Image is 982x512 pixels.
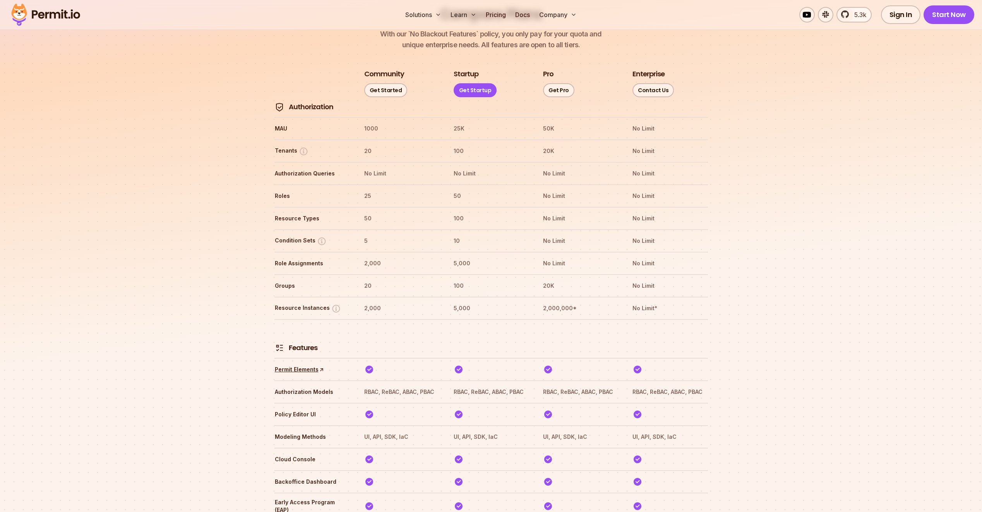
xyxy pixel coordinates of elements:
[364,302,439,314] th: 2,000
[274,190,350,202] th: Roles
[364,431,439,443] th: UI, API, SDK, IaC
[632,431,708,443] th: UI, API, SDK, IaC
[632,302,708,314] th: No Limit*
[275,343,284,352] img: Features
[543,257,618,270] th: No Limit
[274,122,350,135] th: MAU
[289,102,333,112] h4: Authorization
[453,302,529,314] th: 5,000
[274,280,350,292] th: Groups
[364,212,439,225] th: 50
[274,408,350,421] th: Policy Editor UI
[453,431,529,443] th: UI, API, SDK, IaC
[543,212,618,225] th: No Limit
[447,7,480,22] button: Learn
[453,190,529,202] th: 50
[632,257,708,270] th: No Limit
[274,431,350,443] th: Modeling Methods
[402,7,444,22] button: Solutions
[316,365,326,374] span: ↑
[275,236,327,246] button: Condition Sets
[364,145,439,157] th: 20
[274,212,350,225] th: Resource Types
[632,69,665,79] h3: Enterprise
[632,280,708,292] th: No Limit
[543,83,574,97] a: Get Pro
[289,343,317,353] h4: Features
[454,69,478,79] h3: Startup
[543,122,618,135] th: 50K
[543,167,618,180] th: No Limit
[483,7,509,22] a: Pricing
[543,302,618,314] th: 2,000,000*
[632,212,708,225] th: No Limit
[275,304,341,313] button: Resource Instances
[274,257,350,270] th: Role Assignments
[453,235,529,247] th: 10
[454,83,497,97] a: Get Startup
[512,7,533,22] a: Docs
[632,122,708,135] th: No Limit
[364,257,439,270] th: 2,000
[850,10,866,19] span: 5.3k
[543,386,618,398] th: RBAC, ReBAC, ABAC, PBAC
[632,235,708,247] th: No Limit
[8,2,84,28] img: Permit logo
[881,5,921,24] a: Sign In
[275,146,308,156] button: Tenants
[836,7,872,22] a: 5.3k
[632,190,708,202] th: No Limit
[453,386,529,398] th: RBAC, ReBAC, ABAC, PBAC
[543,280,618,292] th: 20K
[364,69,404,79] h3: Community
[924,5,974,24] a: Start Now
[632,386,708,398] th: RBAC, ReBAC, ABAC, PBAC
[364,190,439,202] th: 25
[543,145,618,157] th: 20K
[543,190,618,202] th: No Limit
[536,7,580,22] button: Company
[632,145,708,157] th: No Limit
[380,29,602,40] span: With our `No Blackout Features` policy, you only pay for your quota and
[364,122,439,135] th: 1000
[453,145,529,157] th: 100
[453,167,529,180] th: No Limit
[275,103,284,112] img: Authorization
[364,280,439,292] th: 20
[364,235,439,247] th: 5
[543,69,554,79] h3: Pro
[380,29,602,50] p: unique enterprise needs. All features are open to all tiers.
[543,235,618,247] th: No Limit
[274,476,350,488] th: Backoffice Dashboard
[364,386,439,398] th: RBAC, ReBAC, ABAC, PBAC
[364,83,408,97] a: Get Started
[453,122,529,135] th: 25K
[275,366,324,373] a: Permit Elements↑
[632,83,674,97] a: Contact Us
[453,257,529,270] th: 5,000
[274,386,350,398] th: Authorization Models
[364,167,439,180] th: No Limit
[632,167,708,180] th: No Limit
[453,212,529,225] th: 100
[274,167,350,180] th: Authorization Queries
[453,280,529,292] th: 100
[274,453,350,466] th: Cloud Console
[543,431,618,443] th: UI, API, SDK, IaC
